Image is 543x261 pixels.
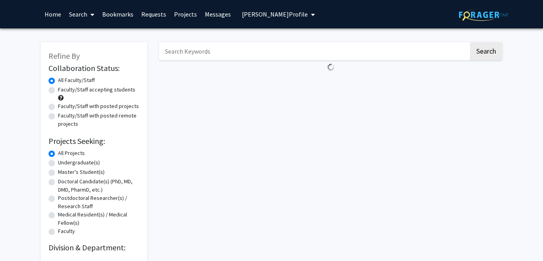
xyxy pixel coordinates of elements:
[58,149,85,157] label: All Projects
[58,168,105,176] label: Master's Student(s)
[49,243,139,252] h2: Division & Department:
[65,0,98,28] a: Search
[58,194,139,211] label: Postdoctoral Researcher(s) / Research Staff
[49,136,139,146] h2: Projects Seeking:
[137,0,170,28] a: Requests
[201,0,235,28] a: Messages
[242,10,308,18] span: [PERSON_NAME] Profile
[58,86,135,94] label: Faculty/Staff accepting students
[58,158,100,167] label: Undergraduate(s)
[49,63,139,73] h2: Collaboration Status:
[58,177,139,194] label: Doctoral Candidate(s) (PhD, MD, DMD, PharmD, etc.)
[170,0,201,28] a: Projects
[41,0,65,28] a: Home
[98,0,137,28] a: Bookmarks
[459,9,508,21] img: ForagerOne Logo
[58,76,95,84] label: All Faculty/Staff
[324,60,338,74] img: Loading
[58,102,139,110] label: Faculty/Staff with posted projects
[159,42,469,60] input: Search Keywords
[49,51,80,61] span: Refine By
[159,74,502,92] nav: Page navigation
[470,42,502,60] button: Search
[58,227,75,235] label: Faculty
[58,211,139,227] label: Medical Resident(s) / Medical Fellow(s)
[58,112,139,128] label: Faculty/Staff with posted remote projects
